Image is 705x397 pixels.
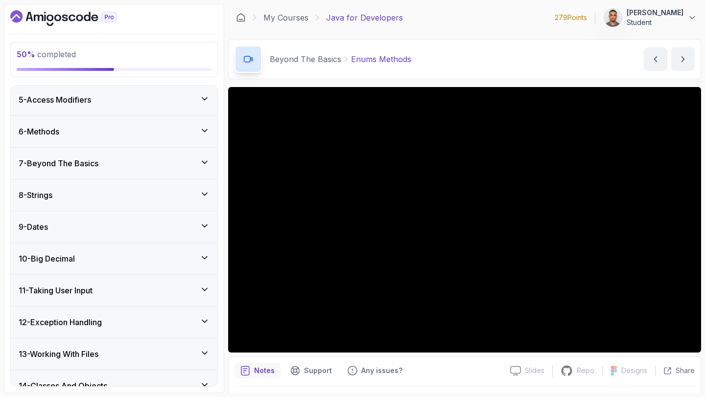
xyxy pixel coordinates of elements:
[11,307,217,338] button: 12-Exception Handling
[604,8,622,27] img: user profile image
[11,148,217,179] button: 7-Beyond The Basics
[577,366,594,375] p: Repo
[671,47,695,71] button: next content
[228,87,701,353] iframe: 9 - Enums Methods
[284,363,338,378] button: Support button
[235,363,281,378] button: notes button
[11,338,217,370] button: 13-Working With Files
[19,348,98,360] h3: 13 - Working With Files
[644,47,667,71] button: previous content
[326,12,403,23] p: Java for Developers
[676,366,695,375] p: Share
[11,116,217,147] button: 6-Methods
[19,253,75,265] h3: 10 - Big Decimal
[621,366,647,375] p: Designs
[19,285,93,296] h3: 11 - Taking User Input
[11,211,217,243] button: 9-Dates
[11,179,217,211] button: 8-Strings
[555,13,587,22] p: 279 Points
[19,126,59,137] h3: 6 - Methods
[19,380,107,392] h3: 14 - Classes And Objects
[11,84,217,115] button: 5-Access Modifiers
[11,275,217,306] button: 11-Taking User Input
[236,13,246,22] a: Dashboard
[17,49,76,59] span: completed
[10,10,140,26] a: Dashboard
[270,53,341,65] p: Beyond The Basics
[525,366,544,375] p: Slides
[19,157,98,169] h3: 7 - Beyond The Basics
[254,366,275,375] p: Notes
[19,189,52,201] h3: 8 - Strings
[263,12,308,23] a: My Courses
[351,53,411,65] p: Enums Methods
[19,316,102,328] h3: 12 - Exception Handling
[19,221,48,233] h3: 9 - Dates
[361,366,402,375] p: Any issues?
[655,366,695,375] button: Share
[304,366,332,375] p: Support
[627,18,683,27] p: Student
[603,8,697,27] button: user profile image[PERSON_NAME]Student
[17,49,35,59] span: 50 %
[19,94,91,106] h3: 5 - Access Modifiers
[342,363,408,378] button: Feedback button
[627,8,683,18] p: [PERSON_NAME]
[11,243,217,274] button: 10-Big Decimal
